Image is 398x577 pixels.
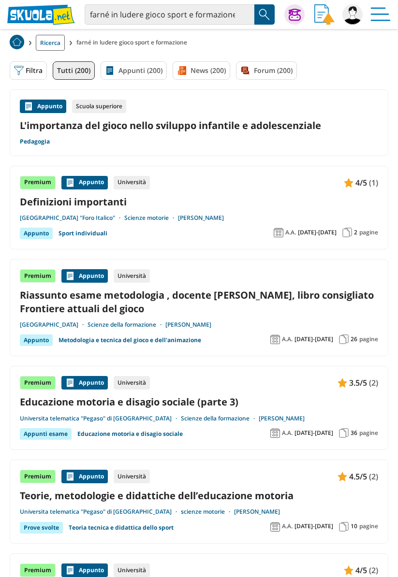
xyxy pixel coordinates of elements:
[339,522,349,532] img: Pagine
[236,61,297,80] a: Forum (200)
[36,35,65,51] a: Ricerca
[20,395,378,408] a: Educazione motoria e disagio sociale (parte 3)
[289,9,301,21] img: Chiedi Tutor AI
[20,100,66,113] div: Appunto
[282,429,293,437] span: A.A.
[178,214,224,222] a: [PERSON_NAME]
[344,178,354,188] img: Appunti contenuto
[344,565,354,575] img: Appunti contenuto
[177,66,187,75] img: News filtro contenuto
[61,176,108,189] div: Appunto
[65,271,75,281] img: Appunti contenuto
[354,229,357,236] span: 2
[101,61,167,80] a: Appunti (200)
[339,334,349,344] img: Pagine
[351,429,357,437] span: 36
[20,563,56,577] div: Premium
[114,269,150,283] div: Università
[351,335,357,343] span: 26
[20,228,53,239] div: Appunto
[181,415,259,422] a: Scienze della formazione
[369,564,378,577] span: (2)
[349,470,367,483] span: 4.5/5
[274,228,283,237] img: Anno accademico
[14,66,24,75] img: Filtra filtri mobile
[20,288,378,315] a: Riassunto esame metodologia , docente [PERSON_NAME], libro consigliato Frontiere attuali del gioco
[114,563,150,577] div: Università
[85,4,254,25] input: Cerca appunti, riassunti o versioni
[369,176,378,189] span: (1)
[61,269,108,283] div: Appunto
[285,229,296,236] span: A.A.
[20,176,56,189] div: Premium
[59,228,107,239] a: Sport individuali
[20,415,181,422] a: Universita telematica "Pegaso" di [GEOGRAPHIC_DATA]
[20,470,56,483] div: Premium
[359,429,378,437] span: pagine
[20,214,124,222] a: [GEOGRAPHIC_DATA] "Foro Italico"
[77,428,183,440] a: Educazione motoria e disagio sociale
[349,376,367,389] span: 3.5/5
[270,428,280,438] img: Anno accademico
[240,66,250,75] img: Forum filtro contenuto
[20,269,56,283] div: Premium
[20,334,53,346] div: Appunto
[370,4,391,25] img: Menù
[114,470,150,483] div: Università
[270,522,280,532] img: Anno accademico
[10,35,24,49] img: Home
[254,4,275,25] button: Search Button
[355,564,367,577] span: 4/5
[295,522,333,530] span: [DATE]-[DATE]
[359,335,378,343] span: pagine
[339,428,349,438] img: Pagine
[61,470,108,483] div: Appunto
[61,563,108,577] div: Appunto
[105,66,115,75] img: Appunti filtro contenuto
[10,61,47,80] button: Filtra
[257,7,272,22] img: Cerca appunti, riassunti o versioni
[181,508,234,516] a: scienze motorie
[369,376,378,389] span: (2)
[24,101,33,111] img: Appunti contenuto
[359,229,378,236] span: pagine
[61,376,108,389] div: Appunto
[338,472,347,481] img: Appunti contenuto
[295,429,333,437] span: [DATE]-[DATE]
[298,229,337,236] span: [DATE]-[DATE]
[10,35,24,51] a: Home
[20,489,378,502] a: Teorie, metodologie e didattiche dell’educazione motoria
[20,428,72,440] div: Appunti esame
[295,335,333,343] span: [DATE]-[DATE]
[359,522,378,530] span: pagine
[20,195,378,208] a: Definizioni importanti
[69,522,174,534] a: Teoria tecnica e didattica dello sport
[20,321,88,329] a: [GEOGRAPHIC_DATA]
[234,508,280,516] a: [PERSON_NAME]
[59,334,201,346] a: Metodologia e tecnica del gioco e dell'animazione
[314,4,335,25] img: Invia appunto
[65,565,75,575] img: Appunti contenuto
[282,335,293,343] span: A.A.
[20,119,378,132] a: L'importanza del gioco nello sviluppo infantile e adolescenziale
[282,522,293,530] span: A.A.
[124,214,178,222] a: Scienze motorie
[65,378,75,388] img: Appunti contenuto
[259,415,305,422] a: [PERSON_NAME]
[20,376,56,389] div: Premium
[342,228,352,237] img: Pagine
[173,61,230,80] a: News (200)
[342,4,363,25] img: Martina_Clementelli
[20,138,50,145] a: Pedagogia
[76,35,191,51] span: farné in ludere gioco sport e formazione
[165,321,211,329] a: [PERSON_NAME]
[20,508,181,516] a: Universita telematica "Pegaso" di [GEOGRAPHIC_DATA]
[65,178,75,188] img: Appunti contenuto
[114,176,150,189] div: Università
[65,472,75,481] img: Appunti contenuto
[355,176,367,189] span: 4/5
[369,470,378,483] span: (2)
[72,100,126,113] div: Scuola superiore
